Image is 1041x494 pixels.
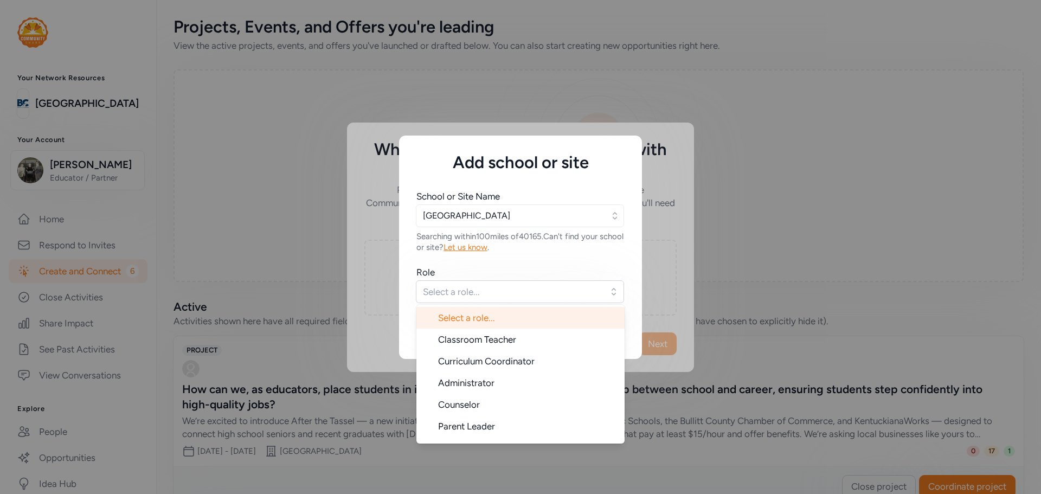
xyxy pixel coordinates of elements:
[416,231,625,253] div: Searching within 100 miles of 40165 . Can't find your school or site? .
[416,280,624,303] button: Select a role...
[438,334,516,345] span: Classroom Teacher
[438,311,616,324] span: Select a role...
[444,242,487,252] span: Let us know
[416,305,625,444] ul: Select a role...
[416,204,624,227] input: Enter school name...
[438,399,480,410] span: Counselor
[438,356,535,367] span: Curriculum Coordinator
[416,266,435,279] div: Role
[416,153,625,172] h5: Add school or site
[416,190,500,203] div: School or Site Name
[423,285,602,298] span: Select a role...
[438,421,495,432] span: Parent Leader
[438,442,461,453] span: Other
[438,377,494,388] span: Administrator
